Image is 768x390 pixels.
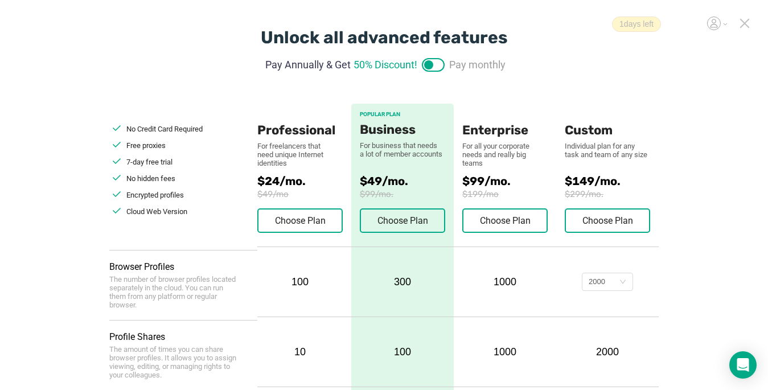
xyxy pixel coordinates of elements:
span: Pay monthly [449,57,506,72]
span: $149/mo. [565,174,659,188]
div: a lot of member accounts [360,150,445,158]
span: Cloud Web Version [126,207,187,216]
div: 1000 [462,346,548,358]
div: Profile Shares [109,331,257,342]
button: Choose Plan [257,208,343,233]
div: 1000 [462,276,548,288]
span: $49/mo [257,189,351,199]
div: Custom [565,104,650,138]
div: Browser Profiles [109,261,257,272]
span: Free proxies [126,141,166,150]
div: POPULAR PLAN [360,111,445,118]
span: 7-day free trial [126,158,173,166]
span: Pay Annually & Get [265,57,351,72]
span: Encrypted profiles [126,191,184,199]
button: Choose Plan [565,208,650,233]
span: $299/mo. [565,189,659,199]
span: No hidden fees [126,174,175,183]
div: Open Intercom Messenger [729,351,757,379]
span: $99/mo. [360,189,445,199]
div: Enterprise [462,104,548,138]
div: Business [360,122,445,137]
div: 10 [257,346,343,358]
div: 100 [351,317,454,387]
button: Choose Plan [360,208,445,233]
div: 300 [351,247,454,317]
div: 2000 [565,346,650,358]
div: 2000 [589,273,605,290]
span: $24/mo. [257,174,351,188]
div: For all your corporate needs and really big teams [462,142,548,167]
span: $99/mo. [462,174,565,188]
div: The number of browser profiles located separately in the cloud. You can run them from any platfor... [109,275,240,309]
button: Choose Plan [462,208,548,233]
span: $49/mo. [360,174,445,188]
span: 1 days left [612,17,661,32]
div: 100 [257,276,343,288]
div: For freelancers that need unique Internet identities [257,142,331,167]
div: Professional [257,104,343,138]
div: For business that needs [360,141,445,150]
i: icon: down [619,278,626,286]
div: Individual plan for any task and team of any size [565,142,650,159]
div: The amount of times you can share browser profiles. It allows you to assign viewing, editing, or ... [109,345,240,379]
span: No Credit Card Required [126,125,203,133]
div: Unlock all advanced features [261,27,508,48]
span: $199/mo [462,189,565,199]
span: 50% Discount! [354,57,417,72]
